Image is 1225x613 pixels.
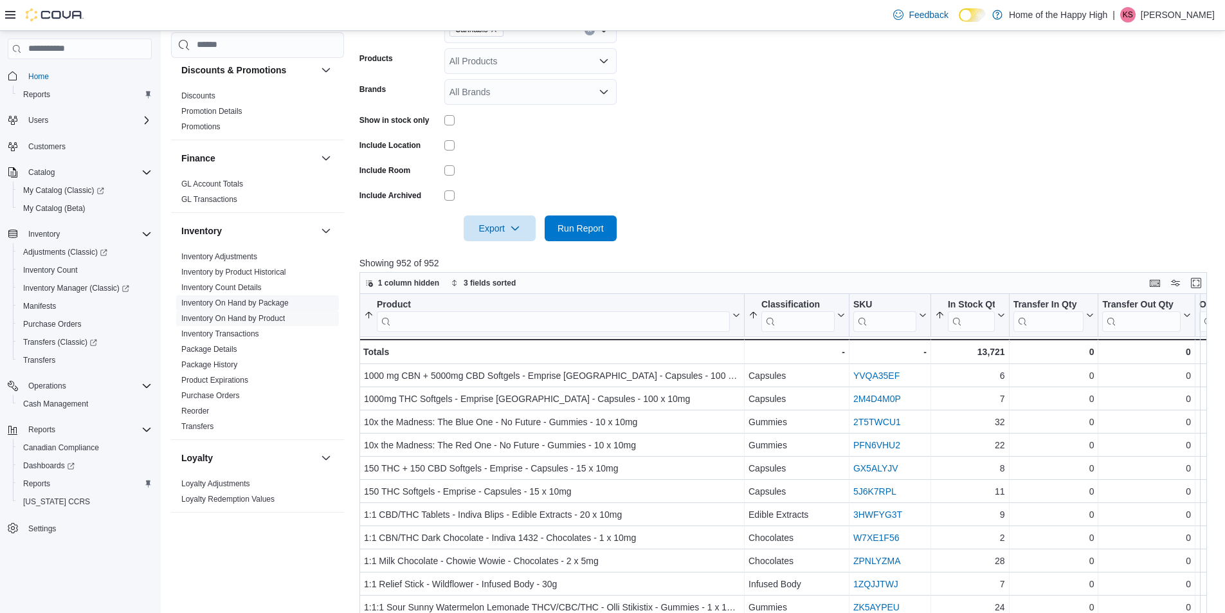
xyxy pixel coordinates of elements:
div: Loyalty [171,476,344,512]
a: Inventory Count [18,262,83,278]
span: Inventory Adjustments [181,252,257,262]
a: Loyalty Adjustments [181,479,250,488]
div: 0 [1013,484,1094,499]
button: Transfer In Qty [1013,298,1094,331]
span: Operations [28,381,66,391]
a: Inventory by Product Historical [181,268,286,277]
input: Dark Mode [959,8,986,22]
span: Inventory Count [18,262,152,278]
div: Product [377,298,730,311]
button: Inventory Count [13,261,157,279]
div: Chocolates [749,530,845,545]
a: YVQA35EF [853,371,900,381]
button: Classification [749,298,845,331]
div: 0 [1102,530,1190,545]
a: ZPNLYZMA [853,556,901,566]
div: Totals [363,344,740,360]
div: Edible Extracts [749,507,845,522]
button: Reports [3,421,157,439]
span: Transfers [181,421,213,432]
span: GL Transactions [181,194,237,205]
div: Transfer Out Qty [1102,298,1180,331]
div: 0 [1013,437,1094,453]
a: W7XE1F56 [853,533,900,543]
a: Purchase Orders [181,391,240,400]
button: Inventory [181,224,316,237]
a: Transfers (Classic) [13,333,157,351]
span: Reports [23,89,50,100]
a: Promotions [181,122,221,131]
a: Promotion Details [181,107,242,116]
button: Loyalty [181,452,316,464]
div: Classification [761,298,835,311]
a: [US_STATE] CCRS [18,494,95,509]
a: Adjustments (Classic) [13,243,157,261]
button: Export [464,215,536,241]
div: 0 [1102,553,1190,569]
a: PFN6VHU2 [853,440,900,450]
button: Home [3,67,157,86]
img: Cova [26,8,84,21]
span: Dashboards [23,461,75,471]
span: Manifests [23,301,56,311]
div: 10x the Madness: The Red One - No Future - Gummies - 10 x 10mg [364,437,740,453]
button: Finance [318,151,334,166]
span: Cash Management [23,399,88,409]
div: Capsules [749,484,845,499]
button: Open list of options [599,87,609,97]
div: 1:1 CBD/THC Tablets - Indiva Blips - Edible Extracts - 20 x 10mg [364,507,740,522]
button: SKU [853,298,927,331]
span: Inventory [23,226,152,242]
label: Brands [359,84,386,95]
span: 3 fields sorted [464,278,516,288]
a: Manifests [18,298,61,314]
div: 150 THC Softgels - Emprise - Capsules - 15 x 10mg [364,484,740,499]
span: Reorder [181,406,209,416]
p: [PERSON_NAME] [1141,7,1215,23]
a: Discounts [181,91,215,100]
span: My Catalog (Classic) [23,185,104,196]
a: Inventory Count Details [181,283,262,292]
span: Inventory On Hand by Package [181,298,289,308]
span: Reports [18,87,152,102]
button: Customers [3,137,157,156]
span: Promotions [181,122,221,132]
a: My Catalog (Classic) [18,183,109,198]
span: Settings [28,524,56,534]
span: Purchase Orders [23,319,82,329]
div: - [853,344,927,360]
div: 11 [935,484,1005,499]
a: Inventory Manager (Classic) [18,280,134,296]
button: 3 fields sorted [446,275,521,291]
button: Canadian Compliance [13,439,157,457]
div: 7 [935,576,1005,592]
a: Adjustments (Classic) [18,244,113,260]
button: Reports [23,422,60,437]
a: Inventory Adjustments [181,252,257,261]
div: 0 [1102,484,1190,499]
a: Settings [23,521,61,536]
button: Keyboard shortcuts [1147,275,1163,291]
span: Inventory On Hand by Product [181,313,285,324]
div: Capsules [749,391,845,407]
div: 0 [1013,576,1094,592]
span: Inventory [28,229,60,239]
div: 9 [935,507,1005,522]
a: Reports [18,87,55,102]
p: | [1112,7,1115,23]
h3: Loyalty [181,452,213,464]
div: 1:1 Milk Chocolate - Chowie Wowie - Chocolates - 2 x 5mg [364,553,740,569]
button: Settings [3,518,157,537]
a: 5J6K7RPL [853,486,896,497]
div: 1:1 Relief Stick - Wildflower - Infused Body - 30g [364,576,740,592]
a: ZK5AYPEU [853,602,900,612]
span: Inventory Transactions [181,329,259,339]
div: Transfer In Qty [1013,298,1084,311]
a: Feedback [888,2,953,28]
span: Canadian Compliance [18,440,152,455]
div: 0 [1102,507,1190,522]
a: GL Transactions [181,195,237,204]
a: Transfers [181,422,213,431]
span: Transfers (Classic) [23,337,97,347]
button: Finance [181,152,316,165]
